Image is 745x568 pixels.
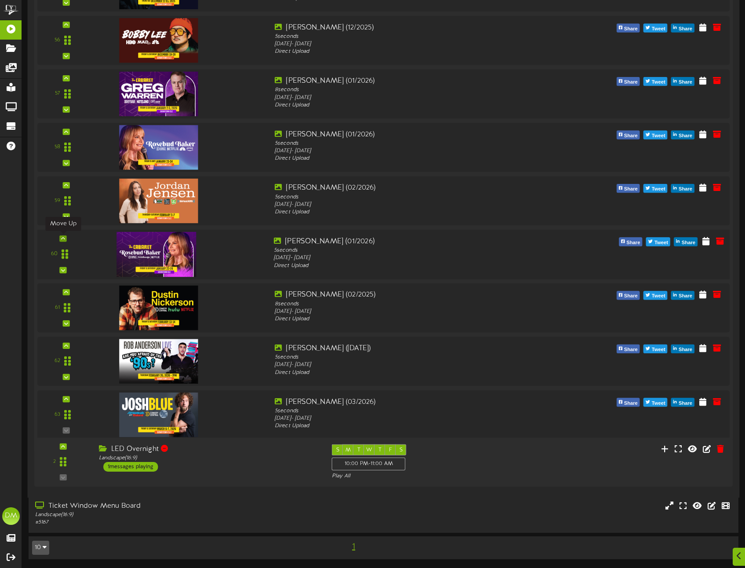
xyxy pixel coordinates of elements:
div: 59 [55,197,60,205]
div: DM [2,507,20,525]
div: Landscape ( 16:9 ) [99,454,319,462]
span: Share [625,238,642,247]
button: Share [616,184,640,193]
img: 2764db73-57d3-4891-a336-388ca04e3710.jpg [119,72,198,116]
div: 58 [55,143,60,151]
span: S [400,447,403,453]
div: 5 seconds [275,140,550,147]
div: 57 [55,90,60,98]
button: Share [671,398,694,407]
img: 8985d6fa-7a42-4dbe-bcda-d76557786f26.jpg [119,392,198,437]
button: Tweet [643,184,668,193]
div: Direct Upload [275,48,550,55]
button: Share [616,77,640,86]
img: c79348f9-a356-4439-bde4-9fea8a648dd6.jpg [119,286,198,330]
button: Share [671,184,694,193]
button: Tweet [643,77,668,86]
span: T [357,447,360,453]
span: T [378,447,382,453]
img: 1c05f8af-d8a8-4b4e-8cff-75b77cdc3a56.jpg [119,125,198,169]
div: [PERSON_NAME] (01/2026) [274,236,552,246]
button: Tweet [643,398,668,407]
div: Landscape ( 16:9 ) [35,511,318,519]
div: 63 [55,411,60,418]
span: Share [622,291,640,301]
span: Share [677,77,694,87]
div: [PERSON_NAME] (02/2026) [275,183,550,193]
div: 56 [55,37,60,44]
button: Share [616,24,640,33]
div: [PERSON_NAME] (03/2026) [275,397,550,407]
div: 1 messages playing [103,462,158,472]
span: Share [622,184,640,194]
span: M [345,447,351,453]
div: Direct Upload [274,262,552,270]
div: [PERSON_NAME] (12/2025) [275,22,550,33]
button: Tweet [646,237,670,246]
button: Share [674,237,698,246]
span: Tweet [650,77,667,87]
span: Share [622,77,640,87]
div: 62 [55,357,60,365]
button: Share [671,24,694,33]
button: Tweet [643,344,668,353]
div: 5 seconds [275,193,550,201]
div: 10:00 PM - 11:00 AM [332,458,406,470]
div: [DATE] - [DATE] [275,94,550,101]
span: Share [677,131,694,141]
img: 800f914c-0695-455e-83ac-dbc787e5c9db.jpg [116,232,196,277]
div: Direct Upload [275,422,550,430]
div: Direct Upload [275,209,550,216]
div: [PERSON_NAME] ([DATE]) [275,344,550,354]
button: Share [619,237,643,246]
span: Share [622,399,640,408]
div: 5 seconds [274,247,552,255]
img: 922e3da5-6c5c-44fc-ab16-c13fa0fec061.jpg [119,339,198,384]
button: Share [616,398,640,407]
img: d4cc7d2b-90cf-46cb-a565-17aee4ae232e.jpg [119,179,198,223]
button: Share [671,131,694,139]
span: Tweet [650,345,667,355]
button: Tweet [643,131,668,139]
span: W [366,447,372,453]
button: 10 [32,541,49,555]
span: F [389,447,392,453]
span: Tweet [650,184,667,194]
span: Share [680,238,697,247]
div: [DATE] - [DATE] [275,147,550,155]
div: [DATE] - [DATE] [275,361,550,369]
button: Share [671,291,694,300]
button: Share [616,344,640,353]
span: Share [622,24,640,34]
div: Play All [332,473,493,480]
button: Share [671,344,694,353]
div: [DATE] - [DATE] [275,415,550,422]
span: Tweet [650,131,667,141]
div: [PERSON_NAME] (01/2026) [275,76,550,86]
span: 1 [350,542,357,552]
div: Direct Upload [275,315,550,323]
span: Share [677,184,694,194]
div: 8 seconds [275,300,550,308]
div: 5 seconds [275,354,550,361]
span: Tweet [650,24,667,34]
button: Share [671,77,694,86]
div: [DATE] - [DATE] [275,308,550,315]
button: Share [616,131,640,139]
span: Tweet [653,238,670,247]
div: [PERSON_NAME] (01/2026) [275,129,550,139]
div: Direct Upload [275,369,550,377]
span: Share [677,399,694,408]
span: Share [677,291,694,301]
div: 60 [51,250,58,258]
button: Tweet [643,24,668,33]
span: Share [677,345,694,355]
button: Share [616,291,640,300]
div: Direct Upload [275,155,550,162]
span: S [336,447,339,453]
div: 8 seconds [275,86,550,94]
div: [DATE] - [DATE] [274,254,552,262]
span: Share [677,24,694,34]
div: [PERSON_NAME] (02/2025) [275,290,550,300]
img: 2b5f8642-8f70-4a2d-a226-ddf63a0f7930.jpg [119,18,198,62]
